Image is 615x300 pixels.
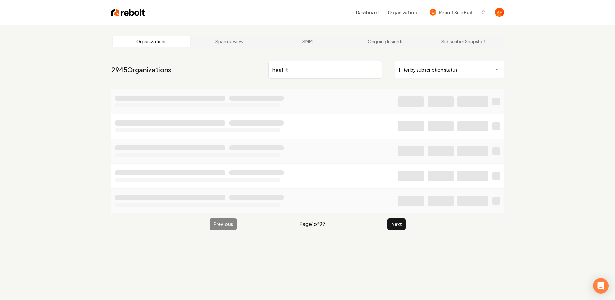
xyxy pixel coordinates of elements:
button: Next [387,218,406,230]
a: Dashboard [356,9,379,16]
a: Spam Review [190,36,269,47]
img: Matthew Meyer [495,8,504,17]
img: Rebolt Logo [111,8,145,17]
a: SMM [269,36,347,47]
span: Page 1 of 99 [299,220,325,228]
span: Rebolt Site Builder [439,9,478,16]
a: Organizations [113,36,191,47]
img: Rebolt Site Builder [430,9,436,16]
button: Open user button [495,8,504,17]
a: 2945Organizations [111,65,171,74]
a: Subscriber Snapshot [425,36,503,47]
div: Open Intercom Messenger [593,278,609,294]
button: Organization [384,6,421,18]
input: Search by name or ID [268,61,382,79]
a: Ongoing Insights [346,36,425,47]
